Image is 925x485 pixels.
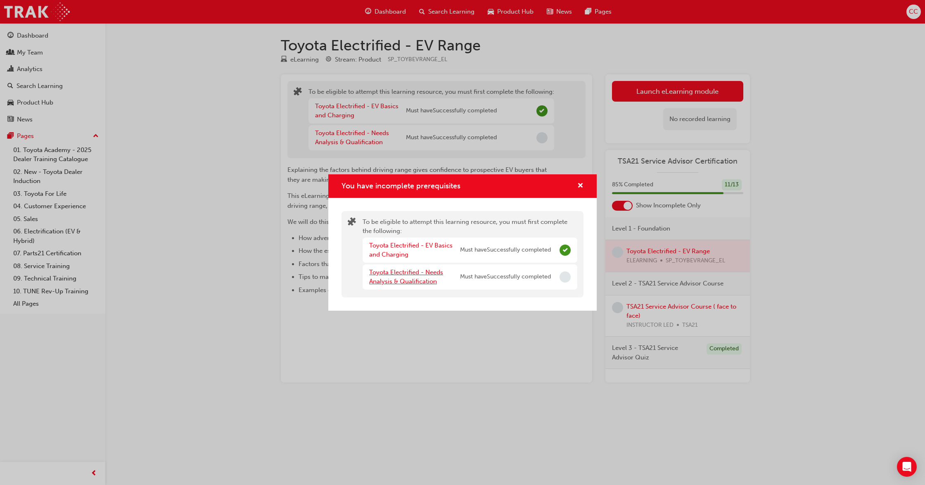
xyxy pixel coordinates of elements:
span: Complete [560,245,571,256]
span: Must have Successfully completed [460,272,551,282]
span: Must have Successfully completed [460,245,551,255]
span: You have incomplete prerequisites [342,181,460,190]
a: Toyota Electrified - Needs Analysis & Qualification [369,269,443,285]
div: Open Intercom Messenger [897,457,917,477]
span: Incomplete [560,271,571,283]
span: puzzle-icon [348,218,356,228]
a: Toyota Electrified - EV Basics and Charging [369,242,453,259]
span: cross-icon [577,183,583,190]
button: cross-icon [577,181,583,191]
div: You have incomplete prerequisites [328,174,597,311]
div: To be eligible to attempt this learning resource, you must first complete the following: [363,217,577,291]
